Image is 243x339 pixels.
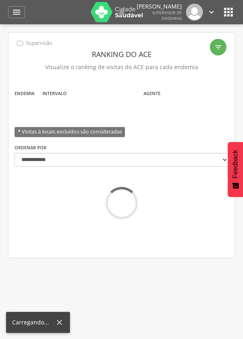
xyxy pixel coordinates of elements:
p: [PERSON_NAME] [137,4,182,9]
label: Agente [144,90,161,97]
button: Feedback - Mostrar pesquisa [228,142,243,197]
i:  [12,7,21,17]
a:  [8,6,25,18]
i:  [117,7,127,17]
label: Endemia [15,90,34,97]
i:  [207,8,216,17]
i:  [16,39,25,48]
p: Visualize o ranking de visitas do ACE para cada endemia [15,61,228,73]
label: Intervalo [42,90,67,97]
p: Supervisão [26,40,53,47]
label: Ordenar por [15,144,46,151]
a:  [117,4,127,21]
header: Ranking do ACE [15,47,228,61]
span: Supervisor de Endemias [152,10,182,21]
span: * Visitas à locais excluídos são consideradas [15,127,125,137]
div: Filtro [210,39,226,55]
span: Feedback [232,150,239,178]
a:  [207,4,216,21]
div: Carregando... [12,318,55,326]
i:  [214,43,222,51]
i:  [222,6,235,19]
